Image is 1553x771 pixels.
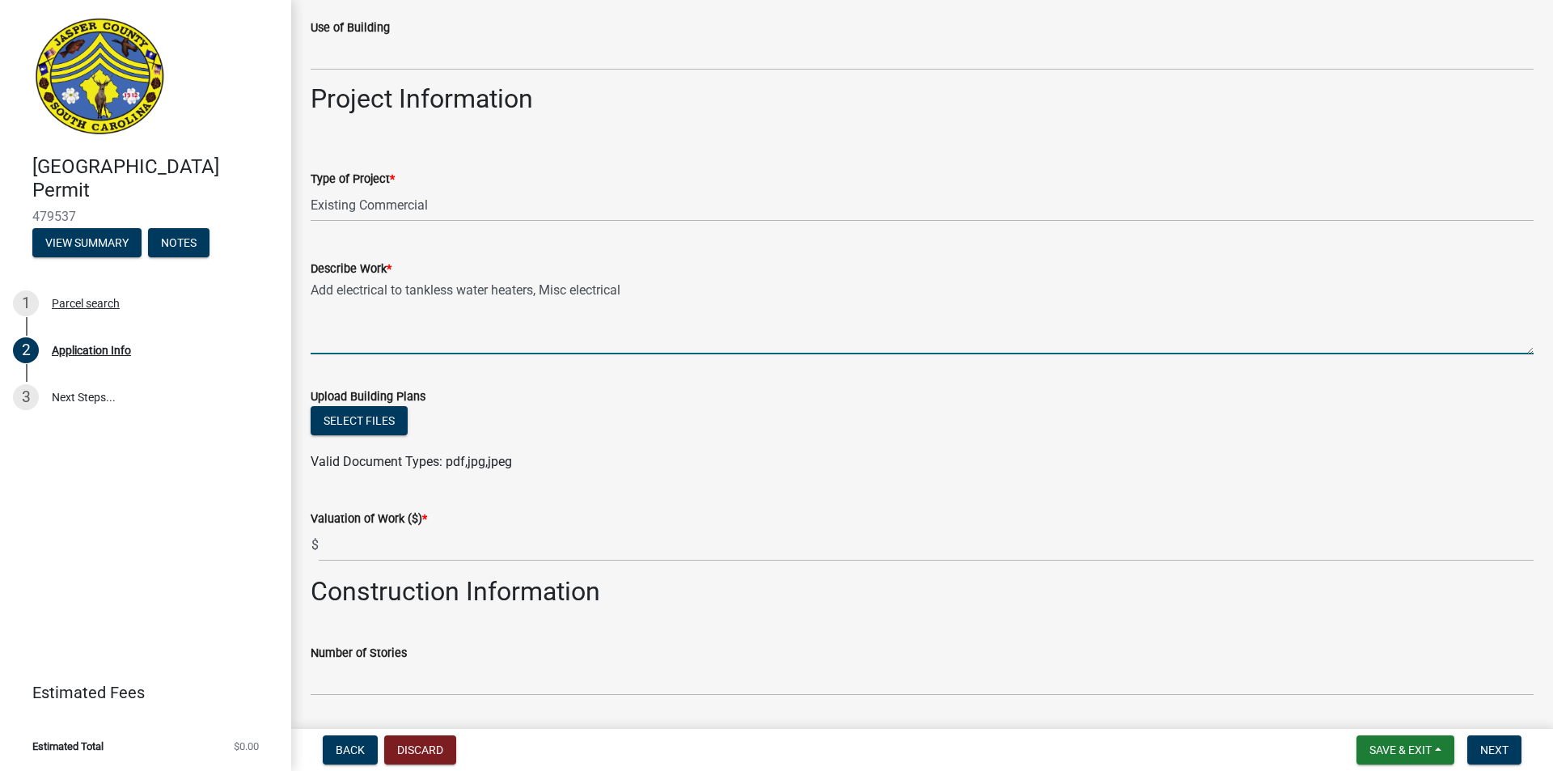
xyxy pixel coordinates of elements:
div: Application Info [52,345,131,356]
button: Next [1467,735,1521,765]
a: Estimated Fees [13,676,265,709]
label: Number of Stories [311,648,407,659]
div: 1 [13,290,39,316]
wm-modal-confirm: Summary [32,237,142,250]
div: 3 [13,384,39,410]
button: View Summary [32,228,142,257]
label: Upload Building Plans [311,392,425,403]
label: Use of Building [311,23,390,34]
span: $0.00 [234,741,259,752]
label: Type of Project [311,174,395,185]
div: Parcel search [52,298,120,309]
span: 479537 [32,209,259,224]
wm-modal-confirm: Notes [148,237,209,250]
span: Save & Exit [1369,743,1432,756]
img: Jasper County, South Carolina [32,17,167,138]
span: Valid Document Types: pdf,jpg,jpeg [311,454,512,469]
button: Back [323,735,378,765]
h2: Construction Information [311,576,1534,607]
span: Estimated Total [32,741,104,752]
span: Back [336,743,365,756]
h2: Project Information [311,83,1534,114]
span: Next [1480,743,1509,756]
label: Valuation of Work ($) [311,514,427,525]
button: Select files [311,406,408,435]
label: Describe Work [311,264,391,275]
h4: [GEOGRAPHIC_DATA] Permit [32,155,278,202]
button: Discard [384,735,456,765]
button: Save & Exit [1356,735,1454,765]
span: $ [311,528,319,561]
div: 2 [13,337,39,363]
button: Notes [148,228,209,257]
